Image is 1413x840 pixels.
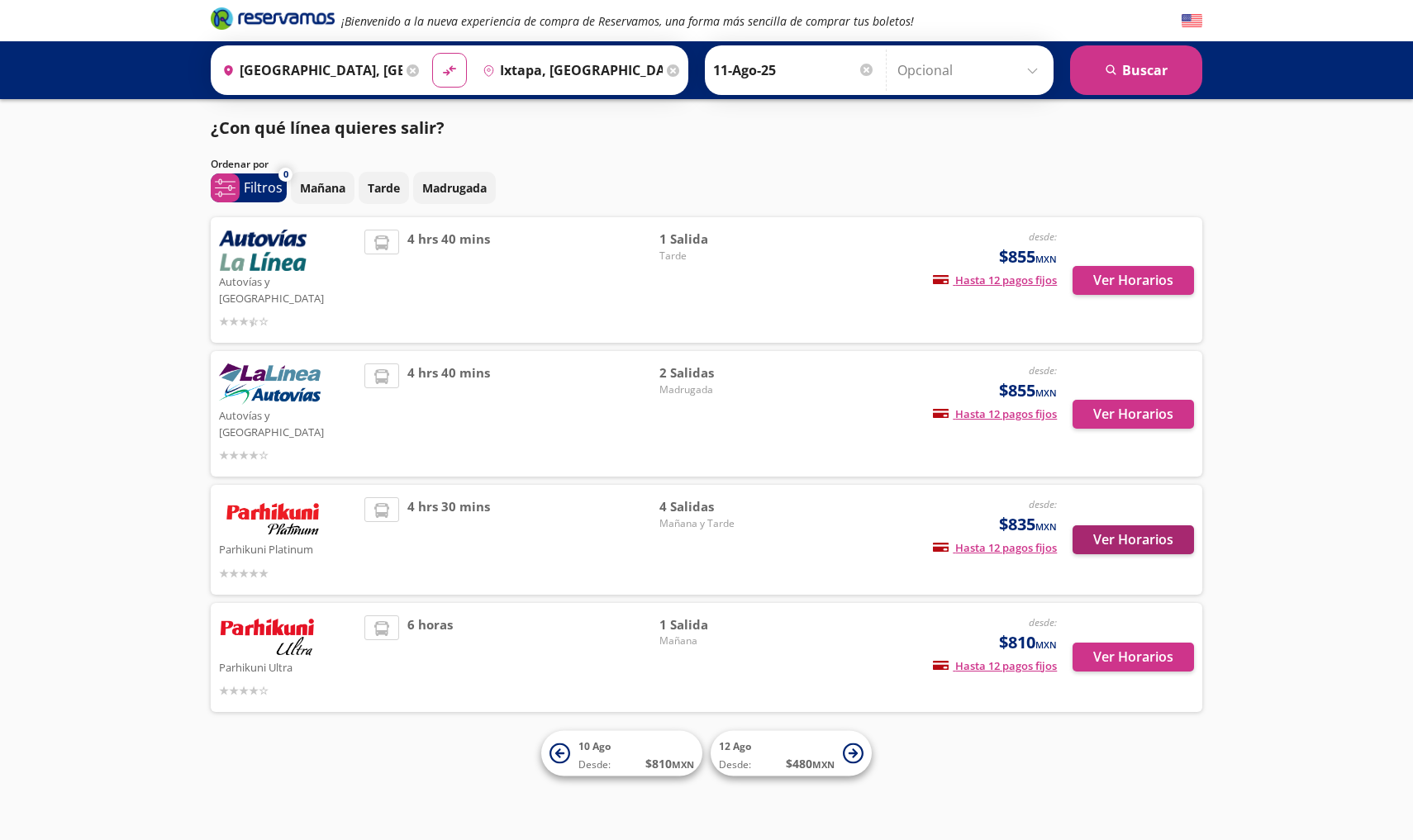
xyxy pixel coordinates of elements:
span: 10 Ago [578,739,611,753]
img: Autovías y La Línea [219,230,307,271]
button: 12 AgoDesde:$480MXN [711,731,872,776]
span: $855 [999,244,1057,269]
button: 10 AgoDesde:$810MXN [541,731,702,776]
span: Tarde [659,249,775,263]
span: $810 [999,630,1057,655]
em: desde: [1029,363,1057,377]
a: Brand Logo [211,6,335,36]
button: Tarde [359,172,409,204]
small: MXN [1035,387,1057,399]
span: 4 hrs 30 mins [407,497,490,582]
button: English [1182,11,1202,31]
p: Tarde [368,179,400,197]
small: MXN [672,758,694,771]
i: Brand Logo [211,6,335,31]
p: Mañana [300,179,345,197]
span: 6 horas [407,615,453,700]
small: MXN [812,758,835,771]
span: Mañana [659,634,775,648]
input: Buscar Destino [476,50,663,91]
button: Ver Horarios [1073,525,1194,554]
span: Desde: [578,757,611,772]
em: desde: [1029,615,1057,629]
span: 4 hrs 40 mins [407,230,490,330]
em: desde: [1029,497,1057,511]
input: Opcional [897,50,1045,91]
span: 1 Salida [659,615,775,634]
span: 12 Ago [719,739,751,753]
input: Buscar Origen [216,50,402,91]
span: 0 [283,168,288,182]
img: Autovías y La Línea [219,363,321,405]
span: Madrugada [659,382,775,397]
span: 4 Salidas [659,497,775,516]
span: $835 [999,512,1057,537]
span: Hasta 12 pagos fijos [933,273,1057,287]
p: Ordenar por [211,157,269,172]
img: Parhikuni Platinum [219,497,326,539]
small: MXN [1035,253,1057,265]
span: $ 480 [786,755,835,772]
p: Madrugada [422,179,487,197]
p: ¿Con qué línea quieres salir? [211,116,445,140]
em: ¡Bienvenido a la nueva experiencia de compra de Reservamos, una forma más sencilla de comprar tus... [341,13,914,29]
p: Filtros [244,178,283,197]
small: MXN [1035,638,1057,651]
em: desde: [1029,230,1057,244]
button: Ver Horarios [1073,643,1194,672]
p: Autovías y [GEOGRAPHIC_DATA] [219,271,356,306]
span: Mañana y Tarde [659,516,775,531]
span: 4 hrs 40 mins [407,363,490,464]
button: Madrugada [413,172,496,204]
small: MXN [1035,520,1057,533]
span: Hasta 12 pagos fijos [933,406,1057,421]
input: Elegir Fecha [713,50,875,91]
span: Hasta 12 pagos fijos [933,658,1057,673]
span: Desde: [719,757,751,772]
button: Ver Horarios [1073,266,1194,295]
button: 0Filtros [211,173,287,202]
span: Hasta 12 pagos fijos [933,540,1057,555]
p: Autovías y [GEOGRAPHIC_DATA] [219,405,356,440]
button: Buscar [1070,45,1202,95]
button: Ver Horarios [1073,400,1194,429]
span: $855 [999,378,1057,403]
img: Parhikuni Ultra [219,615,315,657]
span: $ 810 [645,755,694,772]
p: Parhikuni Ultra [219,657,356,676]
p: Parhikuni Platinum [219,539,356,558]
span: 1 Salida [659,230,775,249]
button: Mañana [291,172,354,204]
span: 2 Salidas [659,363,775,382]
